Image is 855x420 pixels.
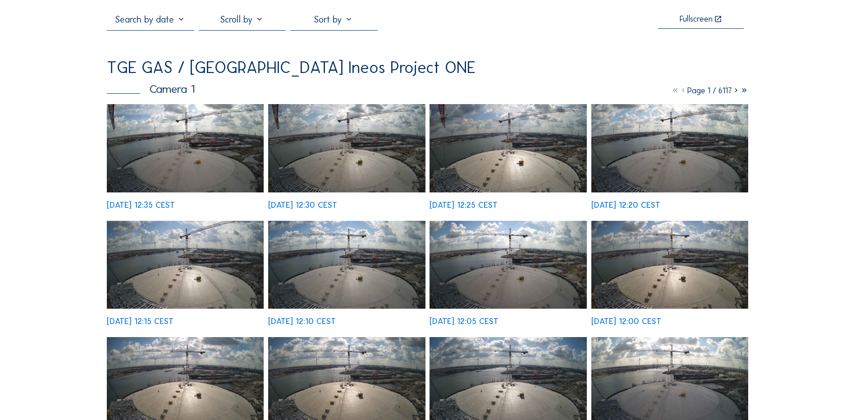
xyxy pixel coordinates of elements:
[430,104,586,192] img: image_53011904
[107,59,476,76] div: TGE GAS / [GEOGRAPHIC_DATA] Ineos Project ONE
[107,317,174,325] div: [DATE] 12:15 CEST
[687,86,732,96] span: Page 1 / 6117
[680,15,713,23] div: Fullscreen
[107,83,195,95] div: Camera 1
[107,221,264,309] img: image_53011674
[430,201,498,209] div: [DATE] 12:25 CEST
[268,104,425,192] img: image_53012055
[107,104,264,192] img: image_53012252
[268,201,337,209] div: [DATE] 12:30 CEST
[591,221,748,309] img: image_53011258
[430,317,498,325] div: [DATE] 12:05 CEST
[268,221,425,309] img: image_53011502
[268,317,336,325] div: [DATE] 12:10 CEST
[430,221,586,309] img: image_53011408
[107,201,175,209] div: [DATE] 12:35 CEST
[107,14,194,25] input: Search by date 󰅀
[591,317,661,325] div: [DATE] 12:00 CEST
[591,201,660,209] div: [DATE] 12:20 CEST
[591,104,748,192] img: image_53011832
